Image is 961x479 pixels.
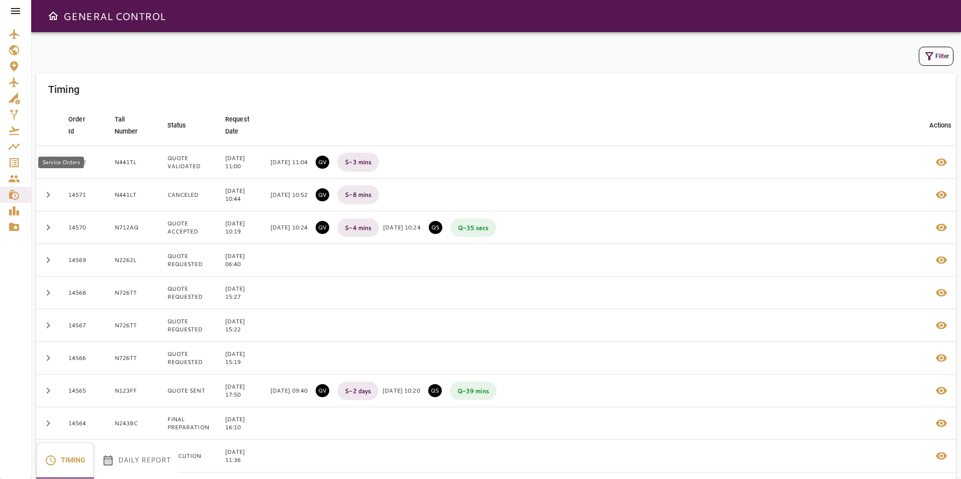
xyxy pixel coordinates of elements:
[382,387,420,395] p: [DATE] 10:20
[38,157,84,168] div: Service Orders
[42,189,54,201] span: chevron_right
[428,384,442,397] p: QUOTE SENT
[63,8,165,24] h6: GENERAL CONTROL
[316,384,329,397] p: QUOTE VALIDATED
[383,223,420,231] p: [DATE] 10:24
[36,442,178,478] div: basic tabs example
[337,382,378,400] p: S - 2 days
[225,113,249,138] div: Request Date
[68,113,99,138] span: Order Id
[450,382,497,400] p: Q - 39 mins
[217,244,270,277] td: [DATE] 06:40
[60,375,107,407] td: 14565
[217,407,270,440] td: [DATE] 16:10
[42,319,54,331] span: chevron_right
[107,146,159,179] td: N441TL
[60,407,107,440] td: 14564
[42,385,54,397] span: chevron_right
[167,119,200,132] span: Status
[107,407,159,440] td: N243BC
[42,254,54,266] span: chevron_right
[42,417,54,429] span: chevron_right
[270,387,308,395] p: [DATE] 09:40
[217,309,270,342] td: [DATE] 15:22
[60,309,107,342] td: 14567
[159,277,217,309] td: QUOTE REQUESTED
[337,218,379,237] p: S - 4 mins
[159,179,217,211] td: CANCELED
[217,440,270,472] td: [DATE] 11:36
[217,146,270,179] td: [DATE] 11:00
[929,346,953,370] button: Details
[450,218,496,237] p: Q - 35 secs
[60,342,107,375] td: 14566
[42,287,54,299] span: chevron_right
[60,440,107,472] td: 14563
[929,444,953,468] button: Details
[929,150,953,174] button: Details
[270,191,308,199] p: [DATE] 10:52
[60,179,107,211] td: 14571
[217,277,270,309] td: [DATE] 15:27
[919,47,953,66] button: Filter
[60,244,107,277] td: 14569
[929,379,953,403] button: Details
[60,146,107,179] td: 14572
[337,185,379,204] p: S - 8 mins
[42,352,54,364] span: chevron_right
[929,281,953,305] button: Details
[60,277,107,309] td: 14568
[107,342,159,375] td: N726TT
[217,342,270,375] td: [DATE] 15:19
[429,221,442,234] p: QUOTE SENT
[107,179,159,211] td: N441LT
[159,440,217,472] td: EXECUTION
[159,244,217,277] td: QUOTE REQUESTED
[68,113,85,138] div: Order Id
[107,244,159,277] td: N2262L
[115,113,151,138] span: Tail Number
[60,211,107,244] td: 14570
[159,375,217,407] td: QUOTE SENT
[159,342,217,375] td: QUOTE REQUESTED
[270,223,308,231] p: [DATE] 10:24
[225,113,262,138] span: Request Date
[316,156,329,169] p: QUOTE VALIDATED
[929,411,953,435] button: Details
[167,119,186,132] div: Status
[929,215,953,240] button: Details
[43,6,63,26] button: Open drawer
[217,179,270,211] td: [DATE] 10:44
[929,313,953,337] button: Details
[48,81,79,97] h6: Timing
[107,309,159,342] td: N726TT
[316,221,329,234] p: QUOTE VALIDATED
[94,442,178,478] button: Daily Report
[107,440,159,472] td: N583KD
[929,183,953,207] button: Details
[36,442,94,478] button: Timing
[159,146,217,179] td: QUOTE VALIDATED
[929,248,953,272] button: Details
[107,277,159,309] td: N726TT
[115,113,138,138] div: Tail Number
[217,211,270,244] td: [DATE] 10:19
[217,375,270,407] td: [DATE] 17:50
[270,158,308,166] p: [DATE] 11:04
[159,309,217,342] td: QUOTE REQUESTED
[107,375,159,407] td: N123FF
[107,211,159,244] td: N712AQ
[337,153,379,171] p: S - 3 mins
[316,188,329,201] p: QUOTE VALIDATED
[159,407,217,440] td: FINAL PREPARATION
[42,221,54,233] span: chevron_right
[159,211,217,244] td: QUOTE ACCEPTED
